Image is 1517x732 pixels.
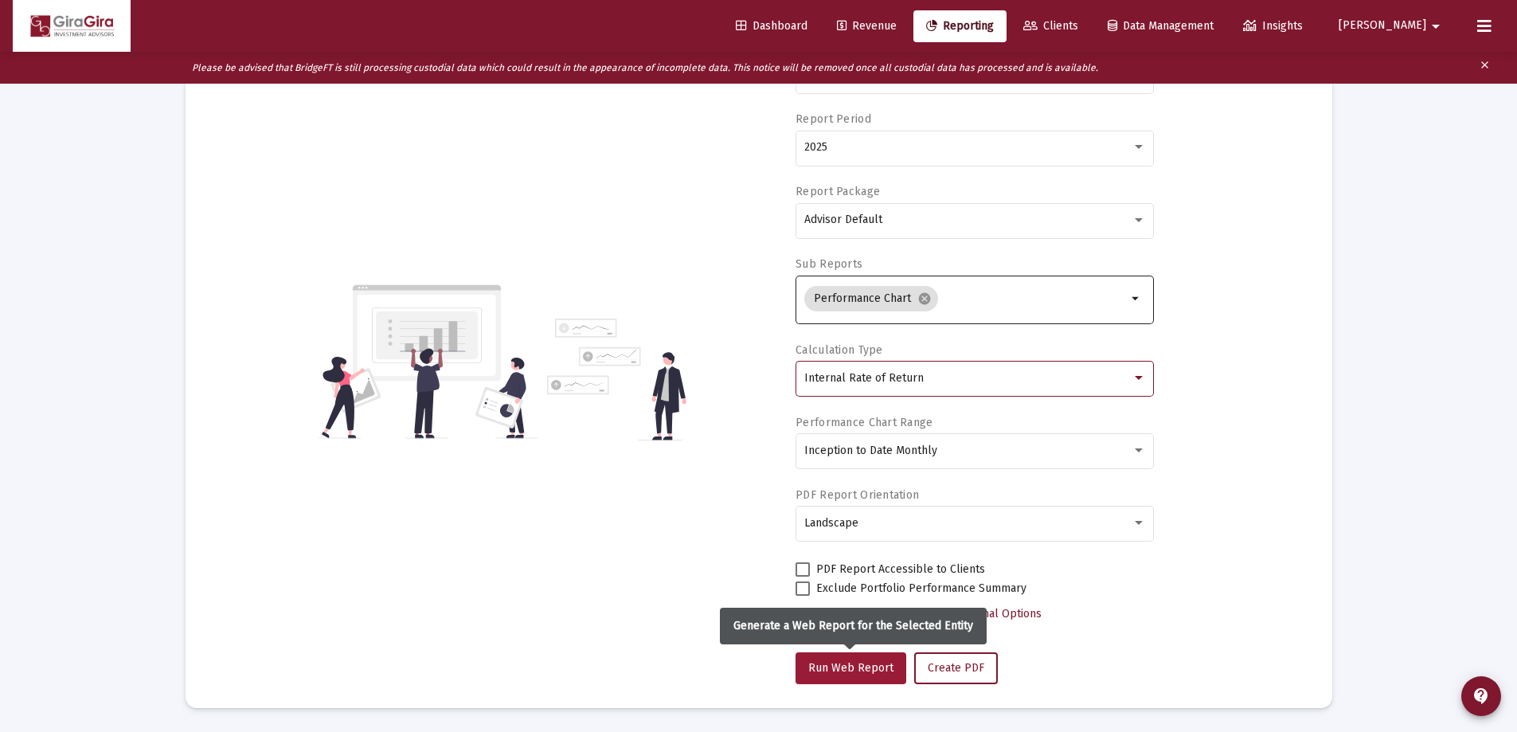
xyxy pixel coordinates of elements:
[804,516,858,530] span: Landscape
[1479,56,1491,80] mat-icon: clear
[192,62,1098,73] i: Please be advised that BridgeFT is still processing custodial data which could result in the appe...
[1243,19,1303,33] span: Insights
[816,579,1026,598] span: Exclude Portfolio Performance Summary
[914,652,998,684] button: Create PDF
[824,10,909,42] a: Revenue
[926,19,994,33] span: Reporting
[1339,19,1426,33] span: [PERSON_NAME]
[796,185,880,198] label: Report Package
[804,213,882,226] span: Advisor Default
[796,343,882,357] label: Calculation Type
[804,371,924,385] span: Internal Rate of Return
[1023,19,1078,33] span: Clients
[917,292,932,306] mat-icon: cancel
[796,416,932,429] label: Performance Chart Range
[804,444,937,457] span: Inception to Date Monthly
[723,10,820,42] a: Dashboard
[808,607,919,620] span: Select Custom Period
[928,661,984,675] span: Create PDF
[1095,10,1226,42] a: Data Management
[736,19,807,33] span: Dashboard
[837,19,897,33] span: Revenue
[808,661,893,675] span: Run Web Report
[547,319,686,440] img: reporting-alt
[1320,10,1464,41] button: [PERSON_NAME]
[816,560,985,579] span: PDF Report Accessible to Clients
[804,140,827,154] span: 2025
[1472,687,1491,706] mat-icon: contact_support
[1108,19,1214,33] span: Data Management
[1230,10,1316,42] a: Insights
[796,112,871,126] label: Report Period
[1127,289,1146,308] mat-icon: arrow_drop_down
[1426,10,1445,42] mat-icon: arrow_drop_down
[319,283,538,440] img: reporting
[804,286,938,311] mat-chip: Performance Chart
[796,257,862,271] label: Sub Reports
[913,10,1007,42] a: Reporting
[948,607,1042,620] span: Additional Options
[1011,10,1091,42] a: Clients
[796,652,906,684] button: Run Web Report
[796,488,919,502] label: PDF Report Orientation
[804,283,1127,315] mat-chip-list: Selection
[25,10,119,42] img: Dashboard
